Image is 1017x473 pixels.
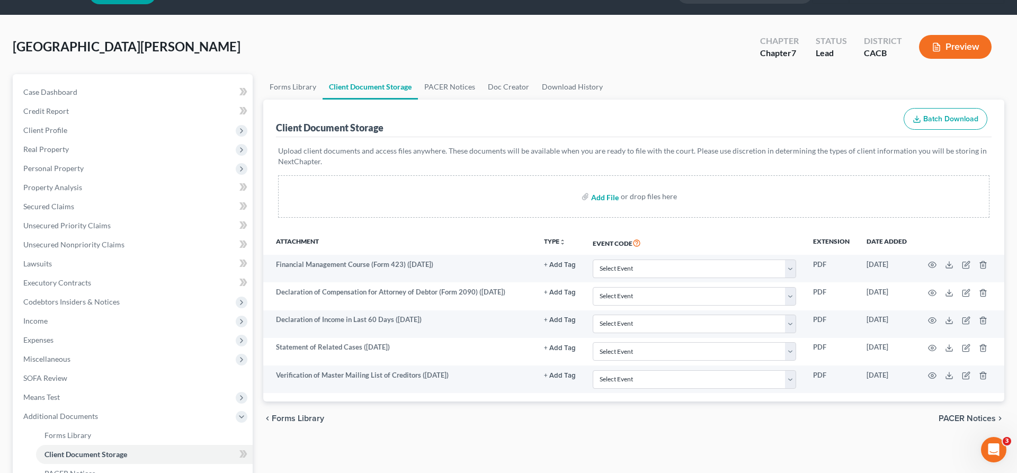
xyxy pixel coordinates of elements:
[621,191,677,202] div: or drop files here
[544,345,576,352] button: + Add Tag
[584,230,805,255] th: Event Code
[805,255,858,282] td: PDF
[559,239,566,245] i: unfold_more
[23,202,74,211] span: Secured Claims
[805,230,858,255] th: Extension
[858,282,915,310] td: [DATE]
[15,235,253,254] a: Unsecured Nonpriority Claims
[23,126,67,135] span: Client Profile
[858,255,915,282] td: [DATE]
[23,164,84,173] span: Personal Property
[15,254,253,273] a: Lawsuits
[272,414,324,423] span: Forms Library
[996,414,1004,423] i: chevron_right
[23,183,82,192] span: Property Analysis
[23,106,69,115] span: Credit Report
[44,450,127,459] span: Client Document Storage
[15,178,253,197] a: Property Analysis
[858,310,915,338] td: [DATE]
[858,365,915,393] td: [DATE]
[939,414,1004,423] button: PACER Notices chevron_right
[544,342,576,352] a: + Add Tag
[23,240,124,249] span: Unsecured Nonpriority Claims
[23,412,98,421] span: Additional Documents
[23,145,69,154] span: Real Property
[481,74,536,100] a: Doc Creator
[263,365,536,393] td: Verification of Master Mailing List of Creditors ([DATE])
[904,108,987,130] button: Batch Download
[15,216,253,235] a: Unsecured Priority Claims
[23,373,67,382] span: SOFA Review
[805,338,858,365] td: PDF
[544,315,576,325] a: + Add Tag
[263,74,323,100] a: Forms Library
[23,316,48,325] span: Income
[15,83,253,102] a: Case Dashboard
[544,260,576,270] a: + Add Tag
[23,221,111,230] span: Unsecured Priority Claims
[23,278,91,287] span: Executory Contracts
[23,354,70,363] span: Miscellaneous
[36,445,253,464] a: Client Document Storage
[544,317,576,324] button: + Add Tag
[760,47,799,59] div: Chapter
[263,338,536,365] td: Statement of Related Cases ([DATE])
[36,426,253,445] a: Forms Library
[858,338,915,365] td: [DATE]
[544,262,576,269] button: + Add Tag
[816,47,847,59] div: Lead
[276,121,383,134] div: Client Document Storage
[278,146,989,167] p: Upload client documents and access files anywhere. These documents will be available when you are...
[23,335,53,344] span: Expenses
[544,289,576,296] button: + Add Tag
[791,48,796,58] span: 7
[13,39,240,54] span: [GEOGRAPHIC_DATA][PERSON_NAME]
[23,297,120,306] span: Codebtors Insiders & Notices
[418,74,481,100] a: PACER Notices
[858,230,915,255] th: Date added
[15,102,253,121] a: Credit Report
[760,35,799,47] div: Chapter
[263,230,536,255] th: Attachment
[805,310,858,338] td: PDF
[323,74,418,100] a: Client Document Storage
[44,431,91,440] span: Forms Library
[805,365,858,393] td: PDF
[1003,437,1011,445] span: 3
[263,414,272,423] i: chevron_left
[23,87,77,96] span: Case Dashboard
[923,114,978,123] span: Batch Download
[263,310,536,338] td: Declaration of Income in Last 60 Days ([DATE])
[263,255,536,282] td: Financial Management Course (Form 423) ([DATE])
[263,282,536,310] td: Declaration of Compensation for Attorney of Debtor (Form 2090) ([DATE])
[864,35,902,47] div: District
[864,47,902,59] div: CACB
[15,197,253,216] a: Secured Claims
[544,287,576,297] a: + Add Tag
[15,273,253,292] a: Executory Contracts
[805,282,858,310] td: PDF
[544,370,576,380] a: + Add Tag
[981,437,1006,462] iframe: Intercom live chat
[536,74,609,100] a: Download History
[544,372,576,379] button: + Add Tag
[816,35,847,47] div: Status
[263,414,324,423] button: chevron_left Forms Library
[919,35,992,59] button: Preview
[939,414,996,423] span: PACER Notices
[23,259,52,268] span: Lawsuits
[15,369,253,388] a: SOFA Review
[23,392,60,401] span: Means Test
[544,238,566,245] button: TYPEunfold_more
